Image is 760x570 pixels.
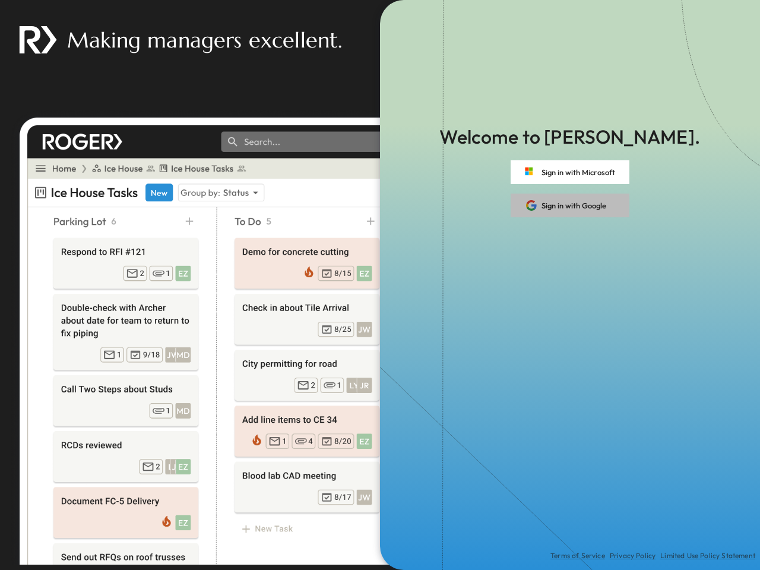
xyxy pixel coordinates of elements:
button: Sign in with Microsoft [511,160,629,184]
a: Terms of Service [550,551,605,560]
button: Sign in with Google [511,194,629,217]
p: Welcome to [PERSON_NAME]. [439,123,700,151]
a: Privacy Policy [610,551,655,560]
a: Limited Use Policy Statement [660,551,755,560]
p: Making managers excellent. [67,25,342,55]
